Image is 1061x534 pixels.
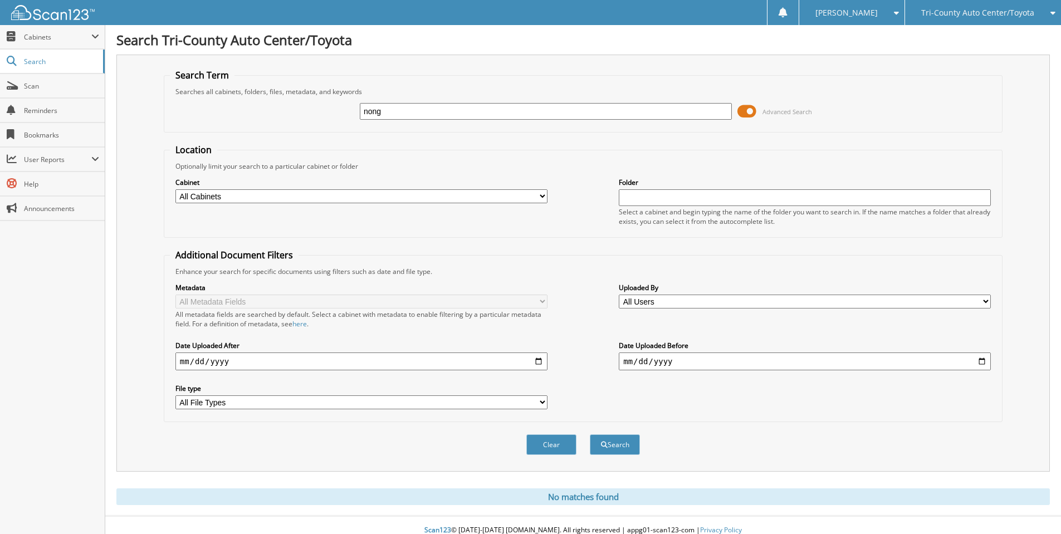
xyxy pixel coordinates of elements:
[175,341,547,350] label: Date Uploaded After
[24,81,99,91] span: Scan
[170,249,299,261] legend: Additional Document Filters
[175,352,547,370] input: start
[24,155,91,164] span: User Reports
[526,434,576,455] button: Clear
[175,310,547,329] div: All metadata fields are searched by default. Select a cabinet with metadata to enable filtering b...
[116,488,1050,505] div: No matches found
[175,178,547,187] label: Cabinet
[24,106,99,115] span: Reminders
[170,69,234,81] legend: Search Term
[815,9,878,16] span: [PERSON_NAME]
[921,9,1034,16] span: Tri-County Auto Center/Toyota
[170,267,996,276] div: Enhance your search for specific documents using filters such as date and file type.
[170,144,217,156] legend: Location
[116,31,1050,49] h1: Search Tri-County Auto Center/Toyota
[11,5,95,20] img: scan123-logo-white.svg
[590,434,640,455] button: Search
[292,319,307,329] a: here
[619,207,991,226] div: Select a cabinet and begin typing the name of the folder you want to search in. If the name match...
[175,384,547,393] label: File type
[24,130,99,140] span: Bookmarks
[619,341,991,350] label: Date Uploaded Before
[175,283,547,292] label: Metadata
[619,283,991,292] label: Uploaded By
[24,32,91,42] span: Cabinets
[619,178,991,187] label: Folder
[24,179,99,189] span: Help
[170,87,996,96] div: Searches all cabinets, folders, files, metadata, and keywords
[619,352,991,370] input: end
[762,107,812,116] span: Advanced Search
[24,57,97,66] span: Search
[24,204,99,213] span: Announcements
[170,161,996,171] div: Optionally limit your search to a particular cabinet or folder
